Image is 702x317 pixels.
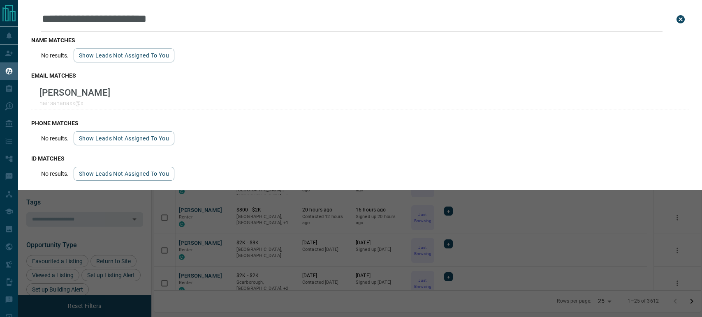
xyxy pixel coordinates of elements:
[41,135,69,142] p: No results.
[39,100,110,106] p: nair.sahanaxx@x
[31,155,689,162] h3: id matches
[31,72,689,79] h3: email matches
[74,167,174,181] button: show leads not assigned to you
[41,52,69,59] p: No results.
[31,120,689,126] h3: phone matches
[41,170,69,177] p: No results.
[74,131,174,145] button: show leads not assigned to you
[31,37,689,44] h3: name matches
[74,48,174,62] button: show leads not assigned to you
[672,11,689,28] button: close search bar
[39,87,110,98] p: [PERSON_NAME]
